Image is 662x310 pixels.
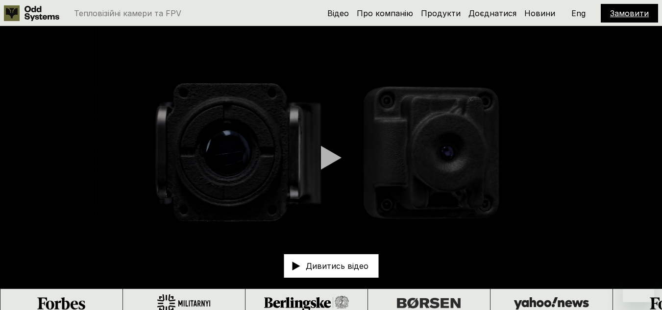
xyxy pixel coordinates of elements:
[327,8,349,18] a: Відео
[610,8,649,18] a: Замовити
[306,262,368,270] p: Дивитись відео
[623,271,654,302] iframe: Кнопка для запуску вікна повідомлень
[421,8,461,18] a: Продукти
[524,8,555,18] a: Новини
[468,8,516,18] a: Доєднатися
[357,8,413,18] a: Про компанію
[571,9,586,17] p: Eng
[74,9,181,17] p: Тепловізійні камери та FPV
